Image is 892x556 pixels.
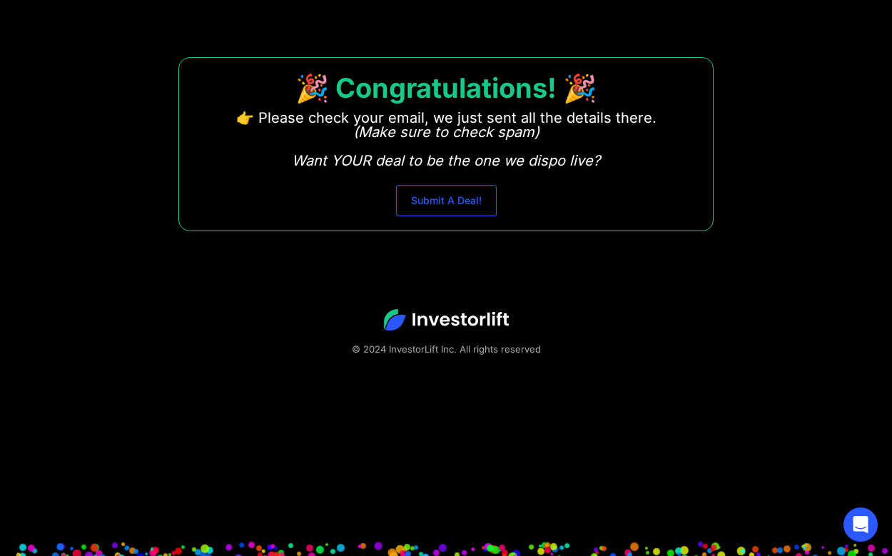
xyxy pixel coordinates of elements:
a: Submit A Deal! [396,185,497,216]
strong: 🎉 Congratulations! 🎉 [295,71,597,104]
em: (Make sure to check spam) Want YOUR deal to be the one we dispo live? [292,123,600,169]
div: Open Intercom Messenger [843,507,878,542]
div: © 2024 InvestorLift Inc. All rights reserved [50,342,842,356]
p: 👉 Please check your email, we just sent all the details there. ‍ [236,111,657,168]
